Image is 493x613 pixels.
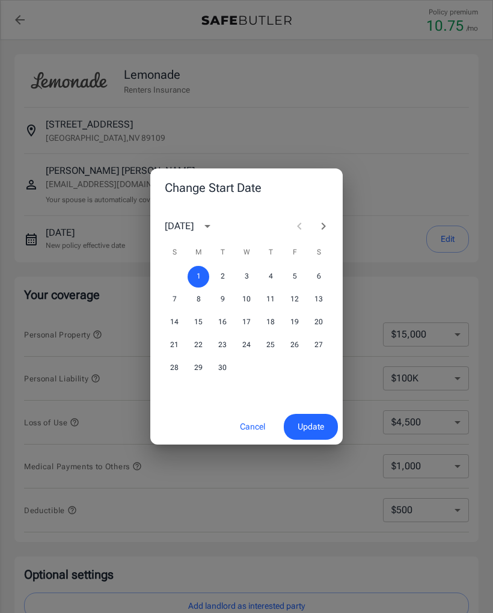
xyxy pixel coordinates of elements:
button: 12 [284,289,305,310]
button: 8 [188,289,209,310]
button: 19 [284,312,305,333]
button: Update [284,414,338,440]
span: Tuesday [212,241,233,265]
span: Friday [284,241,305,265]
button: 10 [236,289,257,310]
button: 24 [236,334,257,356]
button: 21 [164,334,185,356]
button: 15 [188,312,209,333]
button: 29 [188,357,209,379]
h2: Change Start Date [150,168,343,207]
span: Saturday [308,241,329,265]
button: 16 [212,312,233,333]
button: 28 [164,357,185,379]
button: 27 [308,334,329,356]
button: 13 [308,289,329,310]
button: 3 [236,266,257,288]
button: 20 [308,312,329,333]
button: 4 [260,266,281,288]
button: 6 [308,266,329,288]
button: 7 [164,289,185,310]
button: calendar view is open, switch to year view [197,216,218,236]
button: 30 [212,357,233,379]
span: Thursday [260,241,281,265]
div: [DATE] [165,219,194,233]
button: 18 [260,312,281,333]
span: Sunday [164,241,185,265]
button: 11 [260,289,281,310]
button: 14 [164,312,185,333]
span: Monday [188,241,209,265]
button: 1 [188,266,209,288]
button: 9 [212,289,233,310]
button: 26 [284,334,305,356]
button: Cancel [226,414,279,440]
button: 2 [212,266,233,288]
span: Wednesday [236,241,257,265]
button: 22 [188,334,209,356]
button: 5 [284,266,305,288]
button: Next month [311,214,335,238]
button: 23 [212,334,233,356]
button: 25 [260,334,281,356]
button: 17 [236,312,257,333]
span: Update [298,419,324,434]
